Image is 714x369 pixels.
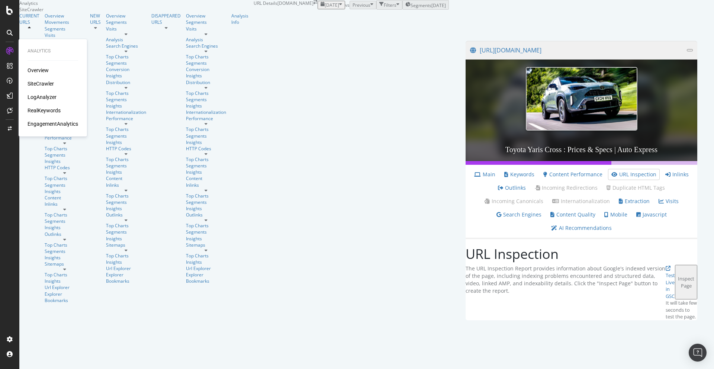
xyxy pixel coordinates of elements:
[543,171,602,178] a: Content Performance
[550,211,595,218] a: Content Quality
[106,90,146,96] a: Top Charts
[186,109,226,115] a: Internationalization
[45,248,85,254] a: Segments
[45,261,85,267] div: Sitemaps
[186,193,226,199] a: Top Charts
[186,79,226,86] a: Distribution
[186,115,226,122] a: Performance
[45,201,85,207] a: Inlinks
[45,13,85,19] div: Overview
[186,242,226,248] a: Sitemaps
[350,1,376,9] button: Previous
[106,259,146,265] a: Insights
[106,242,146,248] a: Sitemaps
[106,212,146,218] div: Outlinks
[45,26,85,32] div: Segments
[186,43,226,49] div: Search Engines
[19,6,254,13] div: SiteCrawler
[45,218,85,224] a: Segments
[186,126,226,132] a: Top Charts
[45,182,85,188] a: Segments
[90,13,101,25] a: NEW URLS
[106,115,146,122] div: Performance
[106,169,146,175] div: Insights
[106,19,146,25] a: Segments
[19,13,39,25] a: CURRENT URLS
[186,265,226,272] a: Url Explorer
[186,229,226,235] div: Segments
[106,26,146,32] a: Visits
[28,67,49,74] div: Overview
[186,60,226,66] a: Segments
[28,80,54,87] a: SiteCrawler
[106,156,146,163] div: Top Charts
[45,175,85,182] a: Top Charts
[186,133,226,139] a: Segments
[186,199,226,205] div: Segments
[186,156,226,163] a: Top Charts
[186,163,226,169] div: Segments
[45,32,85,38] a: Visits
[106,36,146,43] div: Analysis
[106,60,146,66] a: Segments
[466,247,559,261] h1: URL Inspection
[45,19,85,25] div: Movements
[106,54,146,60] a: Top Charts
[45,254,85,261] div: Insights
[186,235,226,242] a: Insights
[186,36,226,43] a: Analysis
[689,344,707,362] div: Open Intercom Messenger
[106,103,146,109] div: Insights
[186,19,226,25] a: Segments
[106,79,146,86] a: Distribution
[106,272,146,284] a: Explorer Bookmarks
[106,145,146,152] a: HTTP Codes
[186,90,226,96] a: Top Charts
[106,109,146,115] a: Internationalization
[45,231,85,237] a: Outlinks
[106,229,146,235] a: Segments
[186,182,226,188] div: Inlinks
[106,222,146,229] a: Top Charts
[186,66,226,73] div: Conversion
[106,235,146,242] a: Insights
[45,145,85,152] div: Top Charts
[611,171,656,178] a: URL Inspection
[186,139,226,145] a: Insights
[604,211,627,218] a: Mobile
[186,54,226,60] div: Top Charts
[45,284,85,291] a: Url Explorer
[552,198,610,205] a: Internationalization
[106,139,146,145] a: Insights
[186,212,226,218] a: Outlinks
[45,224,85,231] div: Insights
[45,195,85,201] a: Content
[318,1,345,9] button: [DATE]
[474,171,495,178] a: Main
[186,73,226,79] div: Insights
[186,175,226,182] a: Content
[28,107,61,114] a: RealKeywords
[411,2,431,9] span: Segments
[186,103,226,109] a: Insights
[186,222,226,229] a: Top Charts
[106,163,146,169] div: Segments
